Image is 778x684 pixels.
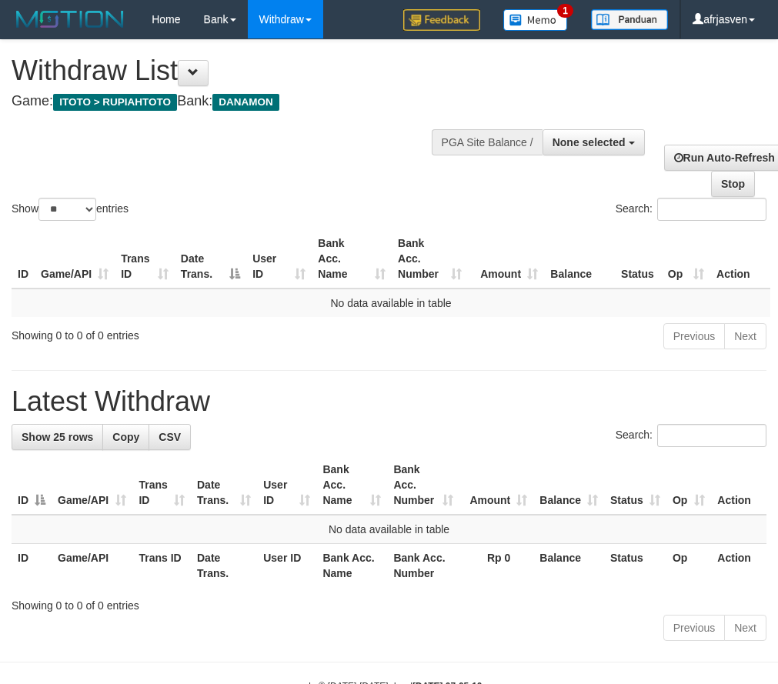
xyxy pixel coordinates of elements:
[257,544,316,588] th: User ID
[616,198,766,221] label: Search:
[175,229,246,289] th: Date Trans.: activate to sort column descending
[159,431,181,443] span: CSV
[12,322,312,343] div: Showing 0 to 0 of 0 entries
[52,455,132,515] th: Game/API: activate to sort column ascending
[403,9,480,31] img: Feedback.jpg
[533,455,604,515] th: Balance: activate to sort column ascending
[257,455,316,515] th: User ID: activate to sort column ascending
[432,129,543,155] div: PGA Site Balance /
[12,544,52,588] th: ID
[115,229,175,289] th: Trans ID: activate to sort column ascending
[533,544,604,588] th: Balance
[12,515,766,544] td: No data available in table
[12,198,129,221] label: Show entries
[12,55,503,86] h1: Withdraw List
[616,424,766,447] label: Search:
[22,431,93,443] span: Show 25 rows
[102,424,149,450] a: Copy
[38,198,96,221] select: Showentries
[459,455,533,515] th: Amount: activate to sort column ascending
[12,592,766,613] div: Showing 0 to 0 of 0 entries
[657,424,766,447] input: Search:
[149,424,191,450] a: CSV
[316,455,387,515] th: Bank Acc. Name: activate to sort column ascending
[604,455,666,515] th: Status: activate to sort column ascending
[53,94,177,111] span: ITOTO > RUPIAHTOTO
[387,544,459,588] th: Bank Acc. Number
[662,229,710,289] th: Op: activate to sort column ascending
[710,229,770,289] th: Action
[604,544,666,588] th: Status
[553,136,626,148] span: None selected
[132,455,191,515] th: Trans ID: activate to sort column ascending
[459,544,533,588] th: Rp 0
[711,171,755,197] a: Stop
[12,424,103,450] a: Show 25 rows
[12,386,766,417] h1: Latest Withdraw
[663,323,725,349] a: Previous
[12,94,503,109] h4: Game: Bank:
[711,544,766,588] th: Action
[35,229,115,289] th: Game/API: activate to sort column ascending
[666,544,711,588] th: Op
[711,455,766,515] th: Action
[663,615,725,641] a: Previous
[387,455,459,515] th: Bank Acc. Number: activate to sort column ascending
[132,544,191,588] th: Trans ID
[212,94,279,111] span: DANAMON
[543,129,645,155] button: None selected
[316,544,387,588] th: Bank Acc. Name
[12,229,35,289] th: ID
[112,431,139,443] span: Copy
[191,544,257,588] th: Date Trans.
[12,289,770,317] td: No data available in table
[615,229,662,289] th: Status
[657,198,766,221] input: Search:
[724,323,766,349] a: Next
[312,229,392,289] th: Bank Acc. Name: activate to sort column ascending
[557,4,573,18] span: 1
[724,615,766,641] a: Next
[591,9,668,30] img: panduan.png
[666,455,711,515] th: Op: activate to sort column ascending
[544,229,615,289] th: Balance
[12,455,52,515] th: ID: activate to sort column descending
[392,229,468,289] th: Bank Acc. Number: activate to sort column ascending
[503,9,568,31] img: Button%20Memo.svg
[246,229,312,289] th: User ID: activate to sort column ascending
[52,544,132,588] th: Game/API
[12,8,129,31] img: MOTION_logo.png
[191,455,257,515] th: Date Trans.: activate to sort column ascending
[468,229,544,289] th: Amount: activate to sort column ascending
